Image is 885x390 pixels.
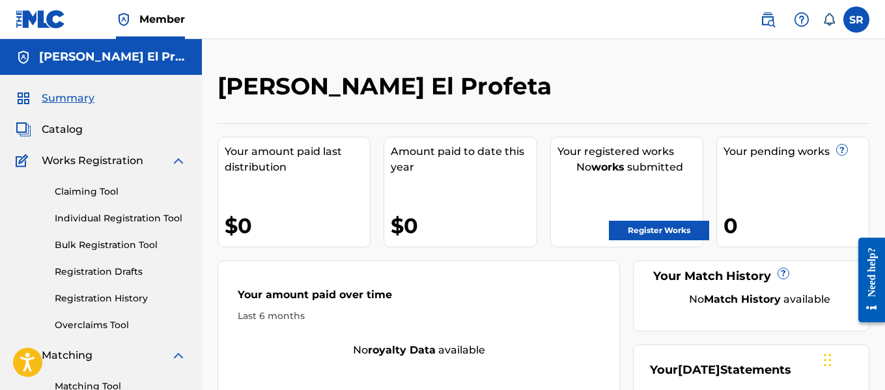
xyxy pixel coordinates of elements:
[704,293,781,305] strong: Match History
[723,144,869,160] div: Your pending works
[391,211,536,240] div: $0
[116,12,132,27] img: Top Rightsholder
[849,228,885,333] iframe: Resource Center
[755,7,781,33] a: Public Search
[16,10,66,29] img: MLC Logo
[42,91,94,106] span: Summary
[16,122,83,137] a: CatalogCatalog
[678,363,720,377] span: [DATE]
[55,238,186,252] a: Bulk Registration Tool
[16,49,31,65] img: Accounts
[820,327,885,390] div: Widget de chat
[238,309,600,323] div: Last 6 months
[16,153,33,169] img: Works Registration
[42,122,83,137] span: Catalog
[666,292,852,307] div: No available
[650,361,791,379] div: Your Statements
[789,7,815,33] div: Help
[16,91,94,106] a: SummarySummary
[218,342,619,358] div: No available
[55,185,186,199] a: Claiming Tool
[55,265,186,279] a: Registration Drafts
[55,292,186,305] a: Registration History
[139,12,185,27] span: Member
[16,91,31,106] img: Summary
[391,144,536,175] div: Amount paid to date this year
[609,221,709,240] a: Register Works
[238,287,600,309] div: Your amount paid over time
[723,211,869,240] div: 0
[42,153,143,169] span: Works Registration
[225,144,370,175] div: Your amount paid last distribution
[820,327,885,390] iframe: Chat Widget
[218,72,558,101] h2: [PERSON_NAME] El Profeta
[16,122,31,137] img: Catalog
[557,160,703,175] div: No submitted
[837,145,847,155] span: ?
[822,13,836,26] div: Notifications
[794,12,809,27] img: help
[39,49,186,64] h5: Stanley El Profeta
[55,318,186,332] a: Overclaims Tool
[591,161,625,173] strong: works
[171,153,186,169] img: expand
[760,12,776,27] img: search
[557,144,703,160] div: Your registered works
[368,344,436,356] strong: royalty data
[55,212,186,225] a: Individual Registration Tool
[650,268,852,285] div: Your Match History
[778,268,789,279] span: ?
[225,211,370,240] div: $0
[16,348,32,363] img: Matching
[843,7,869,33] div: User Menu
[171,348,186,363] img: expand
[824,341,832,380] div: Arrastrar
[42,348,92,363] span: Matching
